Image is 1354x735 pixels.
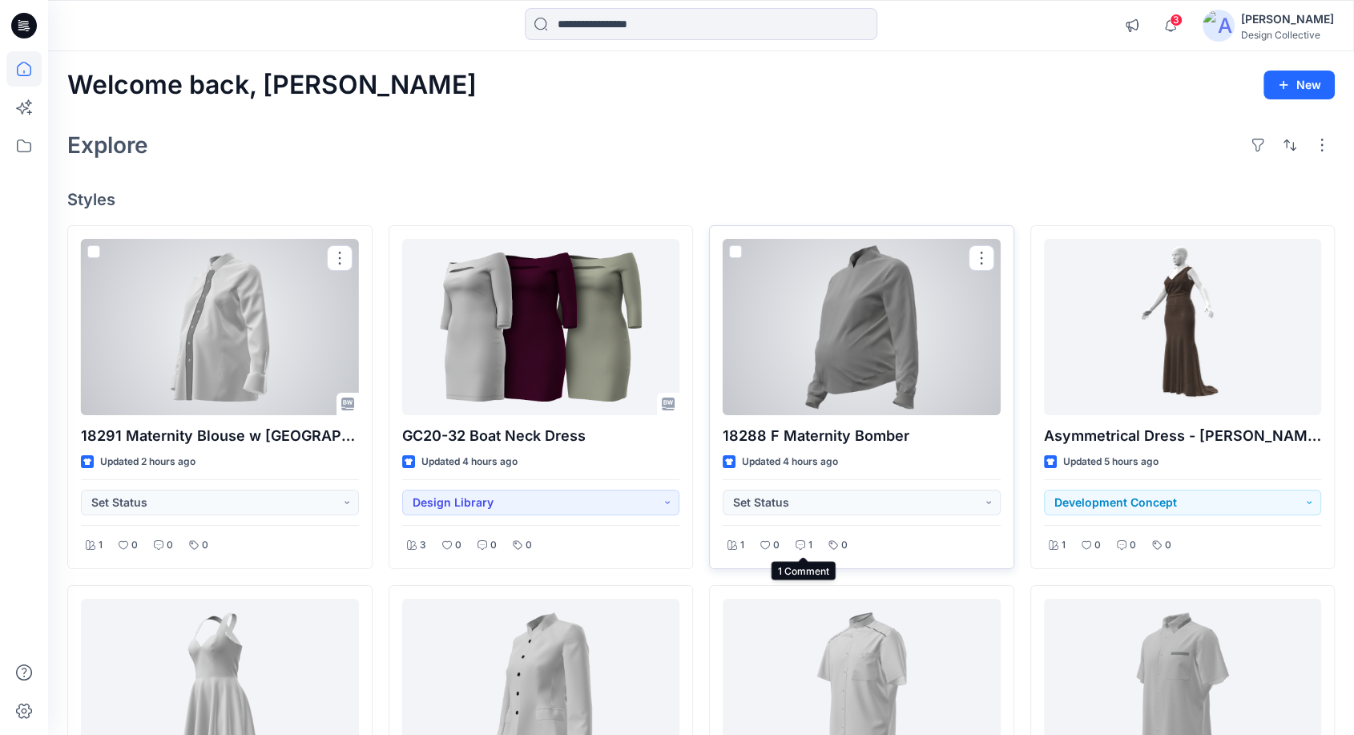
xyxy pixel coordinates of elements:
p: 0 [526,537,532,554]
div: [PERSON_NAME] [1241,10,1334,29]
p: 0 [773,537,780,554]
p: GC20-32 Boat Neck Dress [402,425,680,447]
button: New [1263,71,1335,99]
p: Asymmetrical Dress - [PERSON_NAME] [1044,425,1322,447]
p: Updated 4 hours ago [742,454,838,470]
h4: Styles [67,190,1335,209]
p: 0 [1130,537,1136,554]
p: Updated 2 hours ago [100,454,195,470]
p: Updated 4 hours ago [421,454,518,470]
h2: Explore [67,132,148,158]
p: 0 [1094,537,1101,554]
a: 18288 F Maternity Bomber [723,239,1001,415]
p: 0 [455,537,461,554]
p: Updated 5 hours ago [1063,454,1159,470]
p: 0 [131,537,138,554]
p: 1 [740,537,744,554]
h2: Welcome back, [PERSON_NAME] [67,71,477,100]
img: avatar [1203,10,1235,42]
p: 0 [202,537,208,554]
p: 1 [99,537,103,554]
a: 18291 Maternity Blouse w Contrast Center Panel Resorts World NYC [81,239,359,415]
a: Asymmetrical Dress - Jackie F [1044,239,1322,415]
p: 0 [490,537,497,554]
span: 3 [1170,14,1183,26]
p: 0 [1165,537,1171,554]
p: 0 [841,537,848,554]
p: 1 [1062,537,1066,554]
div: Design Collective [1241,29,1334,41]
a: GC20-32 Boat Neck Dress [402,239,680,415]
p: 0 [167,537,173,554]
p: 3 [420,537,426,554]
p: 1 [808,537,812,554]
p: 18291 Maternity Blouse w [GEOGRAPHIC_DATA] [GEOGRAPHIC_DATA] [81,425,359,447]
p: 18288 F Maternity Bomber [723,425,1001,447]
